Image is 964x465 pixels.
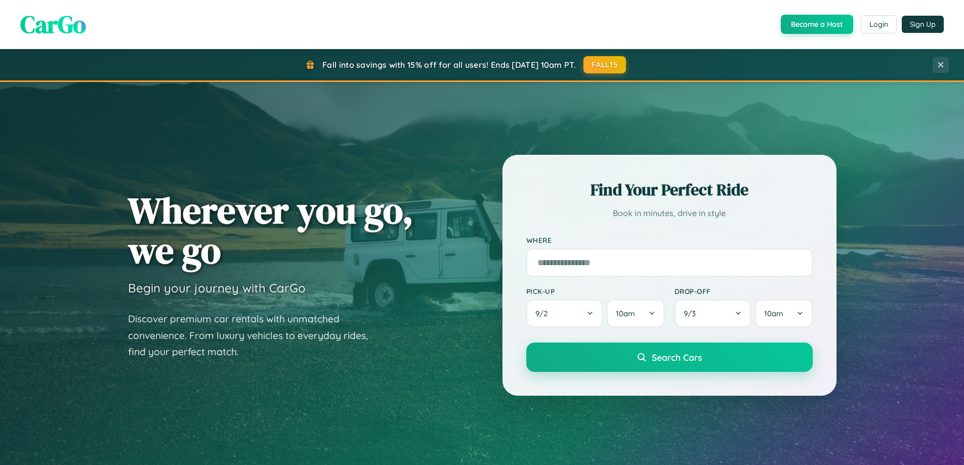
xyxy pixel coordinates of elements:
[652,352,702,363] span: Search Cars
[526,236,813,244] label: Where
[20,8,86,41] span: CarGo
[755,300,812,327] button: 10am
[583,56,626,73] button: FALL15
[526,343,813,372] button: Search Cars
[526,300,603,327] button: 9/2
[902,16,944,33] button: Sign Up
[526,287,664,295] label: Pick-up
[684,309,701,318] span: 9 / 3
[128,190,413,270] h1: Wherever you go, we go
[128,311,381,360] p: Discover premium car rentals with unmatched convenience. From luxury vehicles to everyday rides, ...
[322,60,576,70] span: Fall into savings with 15% off for all users! Ends [DATE] 10am PT.
[764,309,783,318] span: 10am
[535,309,553,318] span: 9 / 2
[526,206,813,221] p: Book in minutes, drive in style
[675,287,813,295] label: Drop-off
[781,15,853,34] button: Become a Host
[861,15,897,33] button: Login
[616,309,635,318] span: 10am
[128,280,306,295] h3: Begin your journey with CarGo
[607,300,664,327] button: 10am
[526,179,813,201] h2: Find Your Perfect Ride
[675,300,751,327] button: 9/3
